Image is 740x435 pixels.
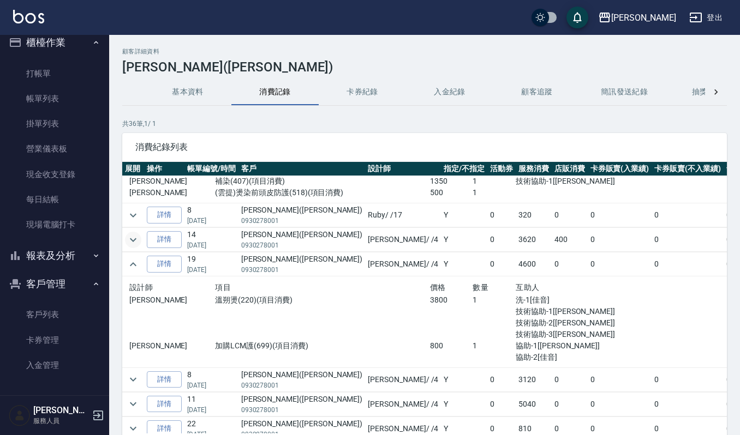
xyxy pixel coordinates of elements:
span: 價格 [430,283,446,292]
td: 0 [652,367,724,391]
button: [PERSON_NAME] [594,7,681,29]
p: [DATE] [187,240,236,250]
a: 詳情 [147,231,182,248]
td: 0 [487,252,516,276]
td: Y [441,203,487,227]
span: 項目 [215,283,231,292]
span: 互助人 [516,283,539,292]
button: expand row [125,232,141,248]
span: 消費紀錄列表 [135,142,714,153]
button: 基本資料 [144,79,231,105]
button: 櫃檯作業 [4,28,105,57]
th: 服務消費 [516,162,552,176]
td: 0 [652,392,724,416]
p: [DATE] [187,216,236,226]
td: [PERSON_NAME] / /4 [365,392,441,416]
a: 詳情 [147,256,182,273]
p: 技術協助-3[[PERSON_NAME]] [516,329,644,340]
td: Y [441,252,487,276]
th: 指定/不指定 [441,162,487,176]
th: 操作 [144,162,184,176]
a: 詳情 [147,396,182,413]
th: 設計師 [365,162,441,176]
td: [PERSON_NAME] / /4 [365,228,441,252]
a: 每日結帳 [4,187,105,212]
th: 卡券販賣(入業績) [588,162,652,176]
th: 客戶 [238,162,366,176]
a: 現場電腦打卡 [4,212,105,237]
h5: [PERSON_NAME] [33,405,89,416]
td: Y [441,228,487,252]
p: 技術協助-2[[PERSON_NAME]] [516,317,644,329]
button: 簡訊發送紀錄 [581,79,668,105]
td: [PERSON_NAME]([PERSON_NAME]) [238,252,366,276]
p: 1350 [430,176,473,187]
p: [PERSON_NAME] [129,340,215,352]
p: [PERSON_NAME] [129,187,215,198]
td: 14 [184,228,238,252]
button: 報表及分析 [4,241,105,270]
td: 0 [487,367,516,391]
p: 溫朔燙(220)(項目消費) [215,294,429,306]
td: 11 [184,392,238,416]
a: 詳情 [147,207,182,223]
th: 卡券販賣(不入業績) [652,162,724,176]
p: 800 [430,340,473,352]
a: 客戶列表 [4,302,105,327]
p: [PERSON_NAME] [129,176,215,187]
p: 0930278001 [241,265,363,275]
th: 帳單編號/時間 [184,162,238,176]
h2: 顧客詳細資料 [122,48,727,55]
button: 登出 [685,8,727,28]
p: 0930278001 [241,240,363,250]
td: [PERSON_NAME] / /4 [365,252,441,276]
td: 3620 [516,228,552,252]
p: (雲提)燙染前頭皮防護(518)(項目消費) [215,187,429,198]
td: 19 [184,252,238,276]
td: 0 [552,252,588,276]
td: 0 [588,252,652,276]
td: 4600 [516,252,552,276]
span: 設計師 [129,283,153,292]
a: 掛單列表 [4,111,105,136]
td: 0 [588,367,652,391]
td: 0 [652,228,724,252]
td: 320 [516,203,552,227]
p: 0930278001 [241,380,363,390]
a: 入金管理 [4,353,105,378]
p: 技術協助-1[[PERSON_NAME]] [516,176,644,187]
p: 1 [473,340,516,352]
p: 服務人員 [33,416,89,426]
td: 0 [487,203,516,227]
span: 數量 [473,283,488,292]
td: 5040 [516,392,552,416]
td: Y [441,367,487,391]
td: 0 [588,228,652,252]
td: 0 [487,228,516,252]
p: [PERSON_NAME] [129,294,215,306]
td: Ruby / /17 [365,203,441,227]
td: Y [441,392,487,416]
img: Person [9,404,31,426]
th: 展開 [122,162,144,176]
td: 0 [552,367,588,391]
button: 卡券紀錄 [319,79,406,105]
td: [PERSON_NAME]([PERSON_NAME]) [238,203,366,227]
td: 3120 [516,367,552,391]
p: 1 [473,187,516,198]
th: 店販消費 [552,162,588,176]
p: 1 [473,176,516,187]
p: 1 [473,294,516,306]
p: 0930278001 [241,216,363,226]
button: expand row [125,256,141,273]
td: [PERSON_NAME]([PERSON_NAME]) [238,392,366,416]
div: [PERSON_NAME] [611,11,676,25]
td: 8 [184,367,238,391]
a: 營業儀表板 [4,136,105,161]
a: 打帳單 [4,61,105,86]
p: 協助-2[佳音] [516,352,644,363]
td: 0 [552,203,588,227]
button: save [566,7,588,28]
p: 0930278001 [241,405,363,415]
td: 0 [487,392,516,416]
